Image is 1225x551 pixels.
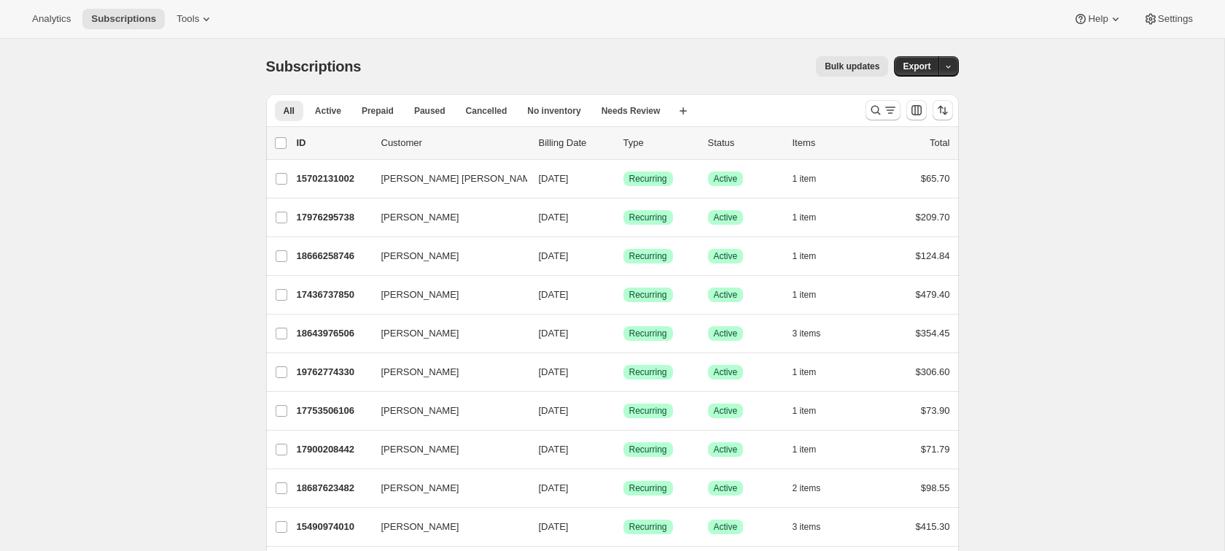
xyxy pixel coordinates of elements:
[894,56,939,77] button: Export
[933,100,953,120] button: Sort the results
[714,405,738,417] span: Active
[373,206,518,229] button: [PERSON_NAME]
[793,250,817,262] span: 1 item
[921,173,950,184] span: $65.70
[373,477,518,500] button: [PERSON_NAME]
[373,438,518,461] button: [PERSON_NAME]
[714,289,738,301] span: Active
[793,478,837,498] button: 2 items
[629,212,667,223] span: Recurring
[793,439,833,460] button: 1 item
[793,444,817,455] span: 1 item
[906,100,927,120] button: Customize table column order and visibility
[629,328,667,339] span: Recurring
[373,322,518,345] button: [PERSON_NAME]
[373,361,518,384] button: [PERSON_NAME]
[539,250,569,261] span: [DATE]
[629,250,667,262] span: Recurring
[1065,9,1131,29] button: Help
[793,212,817,223] span: 1 item
[793,169,833,189] button: 1 item
[539,444,569,455] span: [DATE]
[623,136,696,150] div: Type
[284,105,295,117] span: All
[916,212,950,223] span: $209.70
[527,105,580,117] span: No inventory
[629,482,667,494] span: Recurring
[297,401,950,421] div: 17753506106[PERSON_NAME][DATE]SuccessRecurringSuccessActive1 item$73.90
[921,482,950,493] span: $98.55
[816,56,888,77] button: Bulk updates
[714,482,738,494] span: Active
[381,326,459,341] span: [PERSON_NAME]
[714,250,738,262] span: Active
[714,444,738,455] span: Active
[297,285,950,305] div: 17436737850[PERSON_NAME][DATE]SuccessRecurringSuccessActive1 item$479.40
[373,283,518,307] button: [PERSON_NAME]
[168,9,222,29] button: Tools
[714,328,738,339] span: Active
[381,288,459,302] span: [PERSON_NAME]
[1135,9,1202,29] button: Settings
[297,520,370,534] p: 15490974010
[297,517,950,537] div: 15490974010[PERSON_NAME][DATE]SuccessRecurringSuccessActive3 items$415.30
[793,482,821,494] span: 2 items
[91,13,156,25] span: Subscriptions
[297,365,370,379] p: 19762774330
[297,362,950,382] div: 19762774330[PERSON_NAME][DATE]SuccessRecurringSuccessActive1 item$306.60
[793,328,821,339] span: 3 items
[793,362,833,382] button: 1 item
[315,105,341,117] span: Active
[381,365,459,379] span: [PERSON_NAME]
[903,61,930,72] span: Export
[1088,13,1108,25] span: Help
[176,13,199,25] span: Tools
[32,13,71,25] span: Analytics
[381,520,459,534] span: [PERSON_NAME]
[297,323,950,344] div: 18643976506[PERSON_NAME][DATE]SuccessRecurringSuccessActive3 items$354.45
[629,289,667,301] span: Recurring
[714,521,738,533] span: Active
[708,136,781,150] p: Status
[297,246,950,266] div: 18666258746[PERSON_NAME][DATE]SuccessRecurringSuccessActive1 item$124.84
[793,401,833,421] button: 1 item
[297,136,370,150] p: ID
[916,289,950,300] span: $479.40
[916,366,950,377] span: $306.60
[629,173,667,185] span: Recurring
[297,288,370,302] p: 17436737850
[23,9,79,29] button: Analytics
[793,285,833,305] button: 1 item
[539,136,612,150] p: Billing Date
[539,212,569,223] span: [DATE]
[381,136,527,150] p: Customer
[714,173,738,185] span: Active
[539,482,569,493] span: [DATE]
[297,481,370,496] p: 18687623482
[373,515,518,539] button: [PERSON_NAME]
[297,249,370,263] p: 18666258746
[602,105,661,117] span: Needs Review
[362,105,394,117] span: Prepaid
[629,405,667,417] span: Recurring
[714,366,738,378] span: Active
[373,399,518,423] button: [PERSON_NAME]
[466,105,507,117] span: Cancelled
[539,366,569,377] span: [DATE]
[921,444,950,455] span: $71.79
[793,405,817,417] span: 1 item
[373,167,518,190] button: [PERSON_NAME] [PERSON_NAME]
[793,246,833,266] button: 1 item
[297,326,370,341] p: 18643976506
[381,442,459,457] span: [PERSON_NAME]
[629,444,667,455] span: Recurring
[297,478,950,498] div: 18687623482[PERSON_NAME][DATE]SuccessRecurringSuccessActive2 items$98.55
[793,366,817,378] span: 1 item
[825,61,879,72] span: Bulk updates
[297,136,950,150] div: IDCustomerBilling DateTypeStatusItemsTotal
[793,136,866,150] div: Items
[793,517,837,537] button: 3 items
[539,289,569,300] span: [DATE]
[381,481,459,496] span: [PERSON_NAME]
[539,173,569,184] span: [DATE]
